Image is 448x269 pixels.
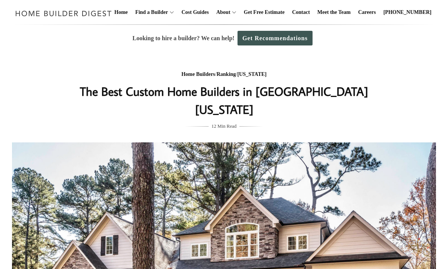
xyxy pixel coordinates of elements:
[314,0,354,24] a: Meet the Team
[132,0,168,24] a: Find a Builder
[355,0,379,24] a: Careers
[74,70,374,79] div: / /
[12,6,115,21] img: Home Builder Digest
[179,0,212,24] a: Cost Guides
[237,71,266,77] a: [US_STATE]
[74,82,374,118] h1: The Best Custom Home Builders in [GEOGRAPHIC_DATA] [US_STATE]
[212,122,237,130] span: 12 Min Read
[380,0,434,24] a: [PHONE_NUMBER]
[289,0,313,24] a: Contact
[213,0,230,24] a: About
[238,31,313,45] a: Get Recommendations
[111,0,131,24] a: Home
[181,71,215,77] a: Home Builders
[216,71,236,77] a: Ranking
[241,0,288,24] a: Get Free Estimate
